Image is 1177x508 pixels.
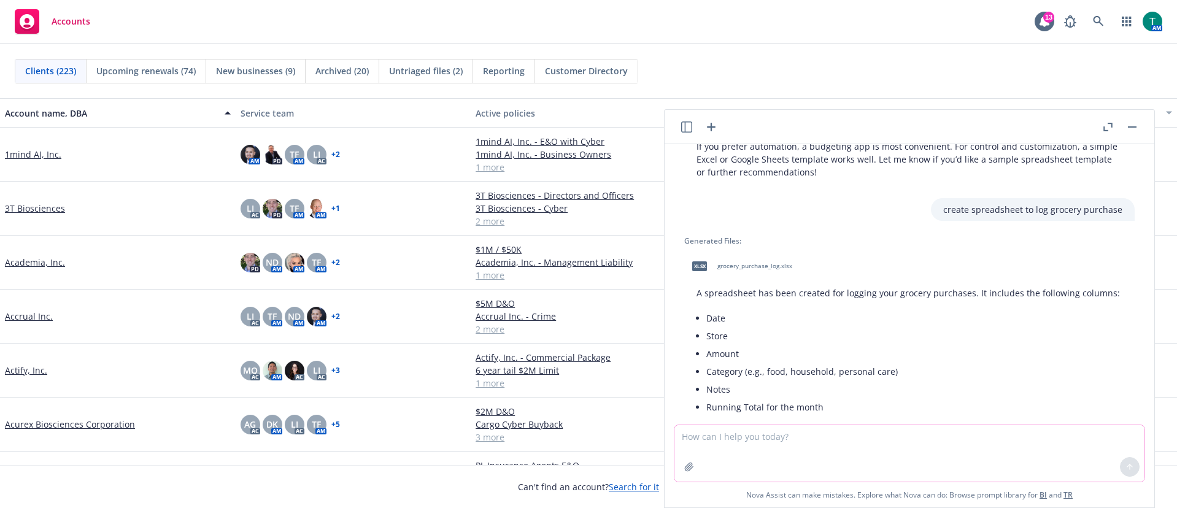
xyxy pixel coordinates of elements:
a: TR [1063,490,1073,500]
span: DK [266,418,278,431]
a: $1M / $50K [476,243,701,256]
li: Date [706,309,1122,327]
a: 1 more [476,377,701,390]
a: 1mind AI, Inc. - E&O with Cyber [476,135,701,148]
a: Accounts [10,4,95,39]
span: AG [244,418,256,431]
span: grocery_purchase_log.xlsx [717,262,792,270]
span: xlsx [692,261,707,271]
a: Academia, Inc. - Management Liability [476,256,701,269]
span: LI [247,202,254,215]
div: Active policies [476,107,701,120]
li: Category (e.g., food, household, personal care) [706,363,1122,380]
a: + 2 [331,259,340,266]
a: Switch app [1114,9,1139,34]
a: 1mind AI, Inc. - Business Owners [476,148,701,161]
a: Academia, Inc. [5,256,65,269]
span: LI [313,148,320,161]
p: A spreadsheet has been created for logging your grocery purchases. It includes the following colu... [697,287,1122,299]
img: photo [1143,12,1162,31]
a: + 2 [331,313,340,320]
img: photo [285,361,304,380]
span: LI [291,418,298,431]
div: xlsxgrocery_purchase_log.xlsx [684,251,795,282]
span: Untriaged files (2) [389,64,463,77]
div: Closest renewal date [946,107,1159,120]
span: Customer Directory [545,64,628,77]
a: 1 more [476,269,701,282]
span: TF [312,256,321,269]
p: If you prefer automation, a budgeting app is most convenient. For control and customization, a si... [697,127,1122,179]
a: Accrual Inc. - Crime [476,310,701,323]
span: Nova Assist can make mistakes. Explore what Nova can do: Browse prompt library for and [670,482,1149,507]
span: TF [290,148,299,161]
img: photo [307,307,326,326]
span: Accounts [52,17,90,26]
span: Can't find an account? [518,480,659,493]
a: 2 more [476,323,701,336]
div: Total premiums [711,107,924,120]
img: photo [307,199,326,218]
button: Active policies [471,98,706,128]
a: Search for it [609,481,659,493]
li: Amount [706,345,1122,363]
a: Search [1086,9,1111,34]
li: Notes [706,380,1122,398]
span: ND [288,310,301,323]
a: Acurex Biosciences Corporation [5,418,135,431]
a: + 1 [331,205,340,212]
a: 3T Biosciences - Directors and Officers [476,189,701,202]
img: photo [263,145,282,164]
span: LI [313,364,320,377]
span: New businesses (9) [216,64,295,77]
a: $5M D&O [476,297,701,310]
img: photo [285,253,304,272]
a: $2M D&O [476,405,701,418]
a: BI [1040,490,1047,500]
span: ND [266,256,279,269]
a: 6 year tail $2M Limit [476,364,701,377]
img: photo [263,361,282,380]
button: Closest renewal date [941,98,1177,128]
span: TF [312,418,321,431]
div: Service team [241,107,466,120]
div: Generated Files: [684,236,1135,246]
img: photo [241,253,260,272]
img: photo [241,145,260,164]
a: Cargo Cyber Buyback [476,418,701,431]
div: 13 [1043,12,1054,23]
span: TF [268,310,277,323]
li: Running Total for the month [706,398,1122,416]
span: Reporting [483,64,525,77]
button: Total premiums [706,98,942,128]
span: TF [290,202,299,215]
a: Actify, Inc. [5,364,47,377]
span: Upcoming renewals (74) [96,64,196,77]
span: Clients (223) [25,64,76,77]
a: + 3 [331,367,340,374]
li: Store [706,327,1122,345]
a: Accrual Inc. [5,310,53,323]
a: PL Insurance Agents E&O [476,459,701,472]
a: + 2 [331,151,340,158]
a: + 5 [331,421,340,428]
button: Service team [236,98,471,128]
span: LI [247,310,254,323]
img: photo [263,199,282,218]
span: MQ [243,364,258,377]
div: Account name, DBA [5,107,217,120]
a: 3 more [476,431,701,444]
a: 1mind AI, Inc. [5,148,61,161]
span: Archived (20) [315,64,369,77]
a: 1 more [476,161,701,174]
a: 3T Biosciences [5,202,65,215]
a: 3T Biosciences - Cyber [476,202,701,215]
a: Report a Bug [1058,9,1082,34]
a: Actify, Inc. - Commercial Package [476,351,701,364]
p: create spreadsheet to log grocery purchase [943,203,1122,216]
a: 2 more [476,215,701,228]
